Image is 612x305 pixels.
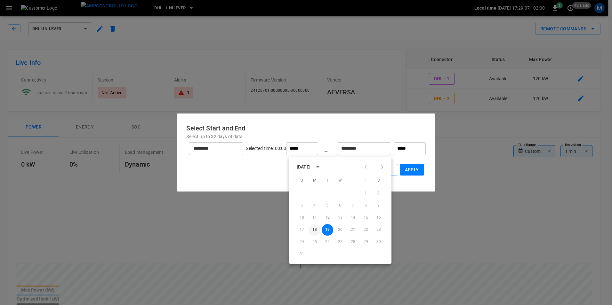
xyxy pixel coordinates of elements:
[373,174,384,187] span: Saturday
[347,174,359,187] span: Thursday
[296,174,308,187] span: Sunday
[309,174,320,187] span: Monday
[186,123,425,133] h6: Select Start and End
[360,174,372,187] span: Friday
[186,133,425,140] p: Select up to 32 days of data
[325,144,327,154] h6: _
[312,161,323,172] button: calendar view is open, switch to year view
[297,164,310,170] div: [DATE]
[246,145,286,151] span: Selected time: 00:00
[309,224,320,236] button: 18
[334,174,346,187] span: Wednesday
[322,224,333,236] button: 19
[322,174,333,187] span: Tuesday
[400,164,424,176] button: Apply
